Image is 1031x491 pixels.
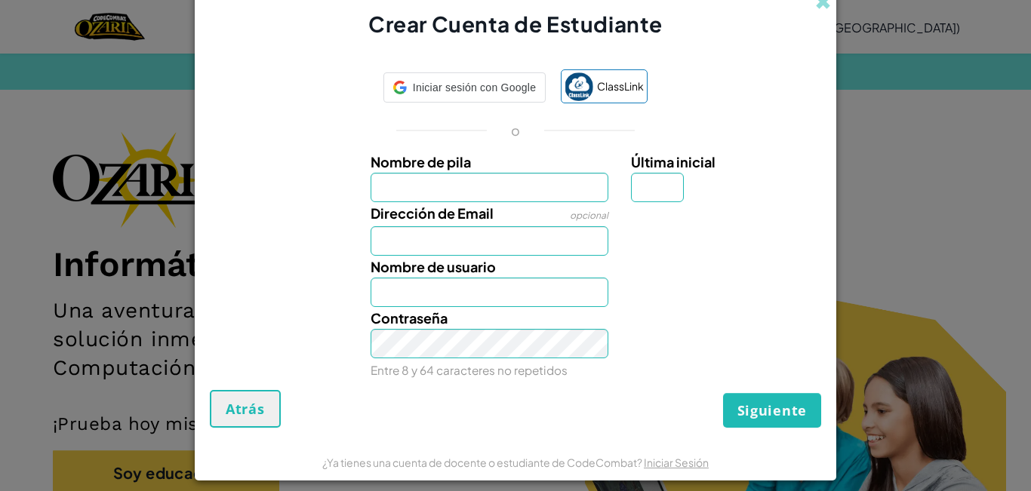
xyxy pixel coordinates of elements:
[226,400,265,418] span: Atrás
[322,456,644,469] span: ¿Ya tienes una cuenta de docente o estudiante de CodeCombat?
[210,390,281,428] button: Atrás
[413,77,536,99] span: Iniciar sesión con Google
[368,11,663,37] span: Crear Cuenta de Estudiante
[597,75,644,97] span: ClassLink
[723,393,821,428] button: Siguiente
[371,153,471,170] span: Nombre de pila
[383,72,546,103] div: Iniciar sesión con Google
[565,72,593,101] img: classlink-logo-small.png
[511,121,520,140] p: o
[644,456,709,469] a: Iniciar Sesión
[371,363,568,377] small: Entre 8 y 64 caracteres no repetidos
[371,204,494,222] span: Dirección de Email
[631,153,716,170] span: Última inicial
[737,401,807,419] span: Siguiente
[371,258,496,275] span: Nombre de usuario
[570,210,608,221] span: opcional
[371,309,448,327] span: Contraseña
